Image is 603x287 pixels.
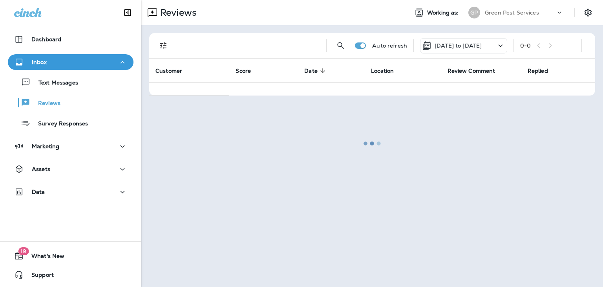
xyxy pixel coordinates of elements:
p: Marketing [32,143,59,149]
button: Support [8,267,133,283]
p: Data [32,189,45,195]
button: Assets [8,161,133,177]
span: Support [24,272,54,281]
p: Reviews [30,100,60,107]
p: Dashboard [31,36,61,42]
p: Inbox [32,59,47,65]
button: Reviews [8,94,133,111]
button: Dashboard [8,31,133,47]
button: Survey Responses [8,115,133,131]
span: 19 [18,247,29,255]
button: Collapse Sidebar [117,5,139,20]
span: What's New [24,253,64,262]
button: 19What's New [8,248,133,264]
button: Data [8,184,133,200]
button: Inbox [8,54,133,70]
p: Survey Responses [30,120,88,128]
button: Text Messages [8,74,133,90]
button: Marketing [8,138,133,154]
p: Assets [32,166,50,172]
p: Text Messages [31,79,78,87]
